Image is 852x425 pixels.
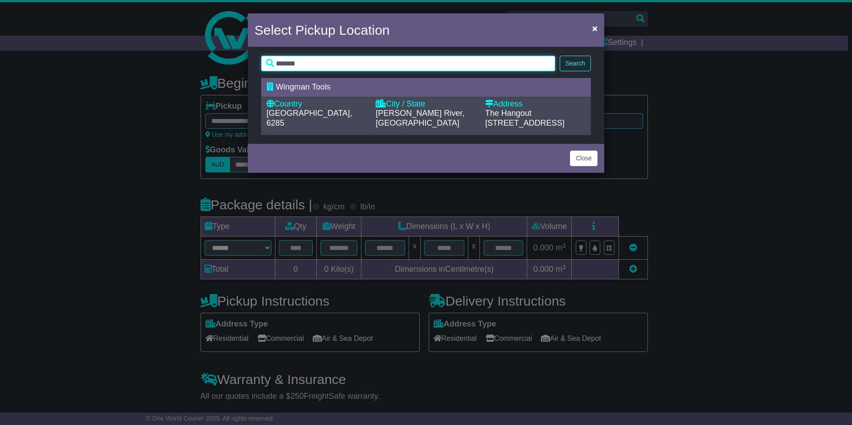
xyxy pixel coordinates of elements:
[570,151,598,166] button: Close
[266,109,352,127] span: [GEOGRAPHIC_DATA], 6285
[254,20,390,40] h4: Select Pickup Location
[266,99,367,109] div: Country
[485,109,532,118] span: The Hangout
[485,119,565,127] span: [STREET_ADDRESS]
[485,99,586,109] div: Address
[276,82,331,91] span: Wingman Tools
[592,23,598,33] span: ×
[376,99,476,109] div: City / State
[560,56,591,71] button: Search
[376,109,464,127] span: [PERSON_NAME] River, [GEOGRAPHIC_DATA]
[588,19,602,37] button: Close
